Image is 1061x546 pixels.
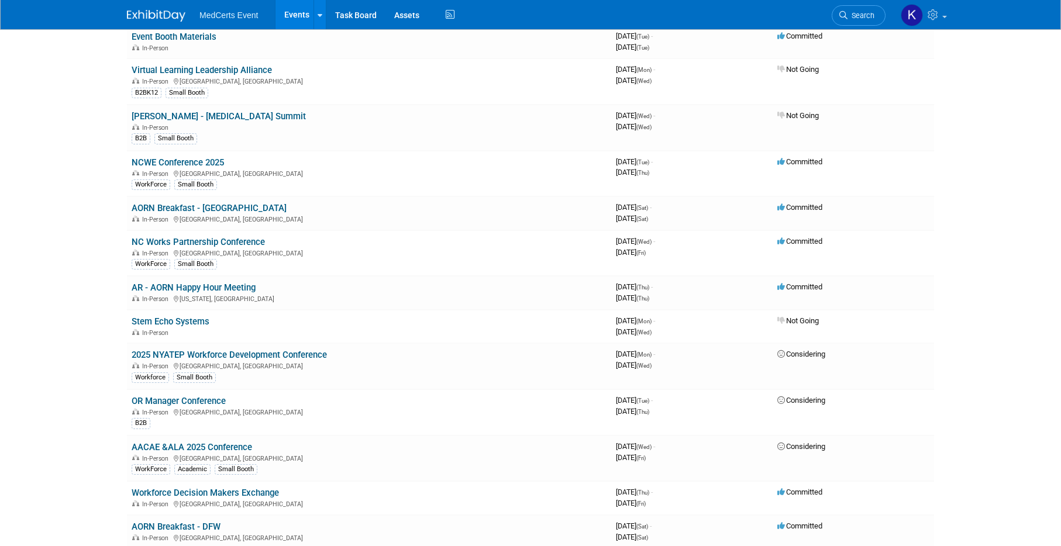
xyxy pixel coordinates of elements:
[616,111,655,120] span: [DATE]
[132,216,139,222] img: In-Person Event
[653,237,655,246] span: -
[636,124,652,130] span: (Wed)
[142,44,172,52] span: In-Person
[616,76,652,85] span: [DATE]
[636,284,649,291] span: (Thu)
[636,113,652,119] span: (Wed)
[651,32,653,40] span: -
[636,216,648,222] span: (Sat)
[636,534,648,541] span: (Sat)
[848,11,874,20] span: Search
[777,282,822,291] span: Committed
[132,534,139,540] img: In-Person Event
[616,361,652,369] span: [DATE]
[651,488,653,496] span: -
[132,499,607,508] div: [GEOGRAPHIC_DATA], [GEOGRAPHIC_DATA]
[636,329,652,336] span: (Wed)
[215,464,257,475] div: Small Booth
[132,453,607,462] div: [GEOGRAPHIC_DATA], [GEOGRAPHIC_DATA]
[777,32,822,40] span: Committed
[142,409,172,416] span: In-Person
[616,521,652,530] span: [DATE]
[132,88,161,98] div: B2BK12
[651,157,653,166] span: -
[142,455,172,462] span: In-Person
[132,78,139,84] img: In-Person Event
[653,316,655,325] span: -
[132,361,607,370] div: [GEOGRAPHIC_DATA], [GEOGRAPHIC_DATA]
[132,500,139,506] img: In-Person Event
[616,32,653,40] span: [DATE]
[142,170,172,178] span: In-Person
[616,282,653,291] span: [DATE]
[777,316,819,325] span: Not Going
[142,500,172,508] span: In-Person
[777,521,822,530] span: Committed
[636,250,646,256] span: (Fri)
[616,316,655,325] span: [DATE]
[616,453,646,462] span: [DATE]
[132,442,252,452] a: AACAE &ALA 2025 Conference
[132,418,150,428] div: B2B
[132,259,170,269] div: WorkForce
[650,521,652,530] span: -
[636,295,649,302] span: (Thu)
[166,88,208,98] div: Small Booth
[142,78,172,85] span: In-Person
[132,157,224,168] a: NCWE Conference 2025
[132,372,169,383] div: Workforce
[901,4,923,26] img: Kayla Haack
[653,350,655,358] span: -
[650,203,652,212] span: -
[653,65,655,74] span: -
[616,168,649,177] span: [DATE]
[174,259,217,269] div: Small Booth
[142,124,172,132] span: In-Person
[127,10,185,22] img: ExhibitDay
[636,205,648,211] span: (Sat)
[132,248,607,257] div: [GEOGRAPHIC_DATA], [GEOGRAPHIC_DATA]
[832,5,886,26] a: Search
[636,455,646,461] span: (Fri)
[174,179,217,190] div: Small Booth
[636,159,649,165] span: (Tue)
[132,521,221,532] a: AORN Breakfast - DFW
[636,362,652,369] span: (Wed)
[132,168,607,178] div: [GEOGRAPHIC_DATA], [GEOGRAPHIC_DATA]
[132,111,306,122] a: [PERSON_NAME] - [MEDICAL_DATA] Summit
[132,407,607,416] div: [GEOGRAPHIC_DATA], [GEOGRAPHIC_DATA]
[132,295,139,301] img: In-Person Event
[636,409,649,415] span: (Thu)
[616,122,652,131] span: [DATE]
[199,11,258,20] span: MedCerts Event
[174,464,211,475] div: Academic
[132,464,170,475] div: WorkForce
[653,442,655,451] span: -
[132,250,139,255] img: In-Person Event
[653,111,655,120] span: -
[616,327,652,336] span: [DATE]
[636,33,649,40] span: (Tue)
[132,329,139,335] img: In-Person Event
[616,43,649,51] span: [DATE]
[132,533,607,542] div: [GEOGRAPHIC_DATA], [GEOGRAPHIC_DATA]
[651,282,653,291] span: -
[142,216,172,223] span: In-Person
[142,362,172,370] span: In-Person
[636,500,646,507] span: (Fri)
[154,133,197,144] div: Small Booth
[616,396,653,405] span: [DATE]
[636,318,652,324] span: (Mon)
[142,250,172,257] span: In-Person
[636,489,649,496] span: (Thu)
[132,396,226,406] a: OR Manager Conference
[616,442,655,451] span: [DATE]
[132,362,139,368] img: In-Person Event
[616,237,655,246] span: [DATE]
[132,65,272,75] a: Virtual Learning Leadership Alliance
[132,316,209,327] a: Stem Echo Systems
[616,65,655,74] span: [DATE]
[616,488,653,496] span: [DATE]
[616,407,649,416] span: [DATE]
[142,534,172,542] span: In-Person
